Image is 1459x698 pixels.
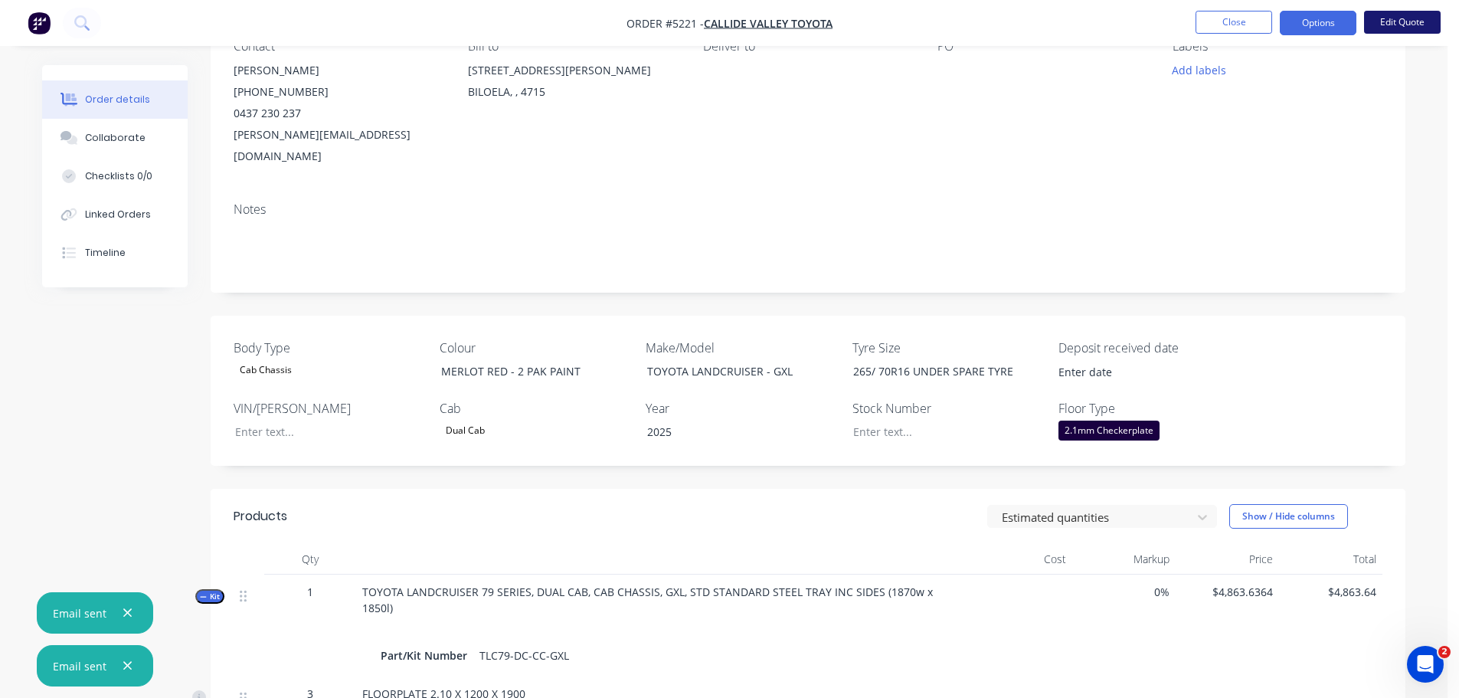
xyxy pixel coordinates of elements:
[53,605,106,621] div: Email sent
[234,39,443,54] div: Contact
[626,16,704,31] span: Order #5221 -
[1364,11,1441,34] button: Edit Quote
[381,644,473,667] div: Part/Kit Number
[473,644,575,667] div: TLC79-DC-CC-GXL
[1058,399,1250,418] label: Floor Type
[440,399,631,418] label: Cab
[42,195,188,234] button: Linked Orders
[1176,544,1279,575] div: Price
[1182,584,1273,600] span: $4,863.6364
[1078,584,1169,600] span: 0%
[85,131,146,145] div: Collaborate
[234,202,1382,217] div: Notes
[85,93,150,107] div: Order details
[468,81,678,103] div: BILOELA, , 4715
[234,339,425,357] label: Body Type
[1280,11,1356,35] button: Options
[1229,504,1348,529] button: Show / Hide columns
[234,81,443,103] div: [PHONE_NUMBER]
[1407,646,1444,683] iframe: Intercom live chat
[852,399,1044,418] label: Stock Number
[1058,339,1250,357] label: Deposit received date
[1173,39,1382,54] div: Labels
[234,507,287,526] div: Products
[42,234,188,272] button: Timeline
[852,339,1044,357] label: Tyre Size
[307,584,313,600] span: 1
[1058,421,1160,441] div: 2.1mm Checkerplate
[440,339,631,357] label: Colour
[937,39,1147,54] div: PO
[234,60,443,167] div: [PERSON_NAME][PHONE_NUMBER]0437 230 237[PERSON_NAME][EMAIL_ADDRESS][DOMAIN_NAME]
[234,60,443,81] div: [PERSON_NAME]
[1279,544,1382,575] div: Total
[1163,60,1234,80] button: Add labels
[200,591,220,602] span: Kit
[42,157,188,195] button: Checklists 0/0
[468,60,678,109] div: [STREET_ADDRESS][PERSON_NAME]BILOELA, , 4715
[234,399,425,418] label: VIN/[PERSON_NAME]
[234,124,443,167] div: [PERSON_NAME][EMAIL_ADDRESS][DOMAIN_NAME]
[264,544,356,575] div: Qty
[635,421,826,443] div: 2025
[195,589,224,604] button: Kit
[85,169,152,183] div: Checklists 0/0
[703,39,913,54] div: Deliver to
[53,658,106,674] div: Email sent
[1285,584,1376,600] span: $4,863.64
[234,360,298,380] div: Cab Chassis
[1048,361,1238,384] input: Enter date
[85,246,126,260] div: Timeline
[42,80,188,119] button: Order details
[429,360,620,382] div: MERLOT RED - 2 PAK PAINT
[28,11,51,34] img: Factory
[841,360,1032,382] div: 265/ 70R16 UNDER SPARE TYRE
[1438,646,1451,658] span: 2
[1196,11,1272,34] button: Close
[969,544,1072,575] div: Cost
[1072,544,1176,575] div: Markup
[440,421,491,441] div: Dual Cab
[646,339,837,357] label: Make/Model
[468,60,678,81] div: [STREET_ADDRESS][PERSON_NAME]
[234,103,443,124] div: 0437 230 237
[646,399,837,418] label: Year
[635,360,826,382] div: TOYOTA LANDCRUISER - GXL
[85,208,151,221] div: Linked Orders
[362,585,936,615] span: TOYOTA LANDCRUISER 79 SERIES, DUAL CAB, CAB CHASSIS, GXL, STD STANDARD STEEL TRAY INC SIDES (1870...
[468,39,678,54] div: Bill to
[42,119,188,157] button: Collaborate
[704,16,833,31] a: CALLIDE VALLEY TOYOTA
